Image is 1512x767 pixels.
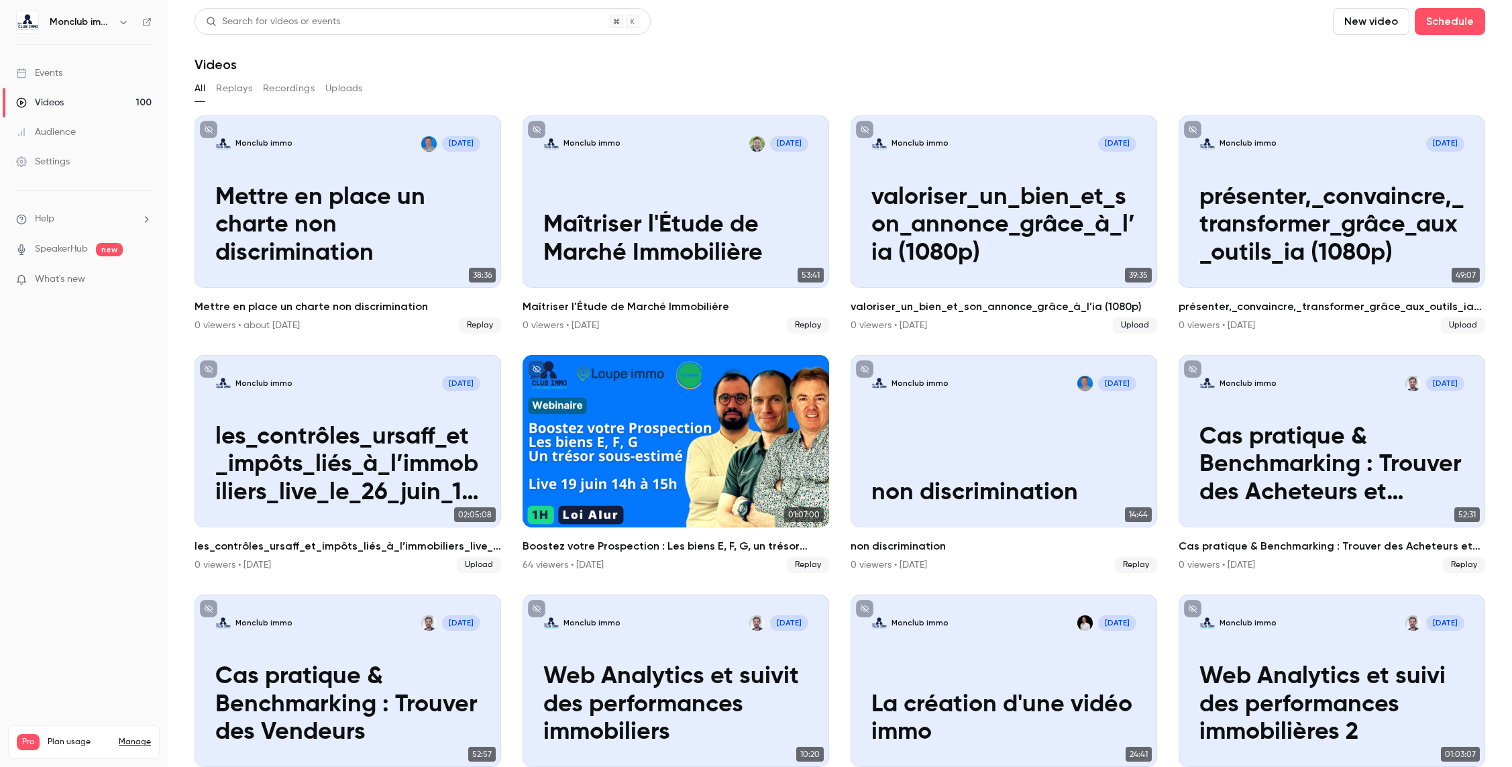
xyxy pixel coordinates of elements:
[1179,299,1485,315] h2: présenter,_convaincre,_transformer_grâce_aux_outils_ia (1080p)
[543,211,808,267] p: Maîtriser l'Étude de Marché Immobilière
[523,355,829,573] li: Boostez votre Prospection : Les biens E, F, G, un trésor sous-estimé !
[1125,268,1152,283] span: 39:35
[543,136,559,152] img: Maîtriser l'Étude de Marché Immobilière
[16,155,70,168] div: Settings
[1126,747,1152,762] span: 24:41
[523,558,604,572] div: 64 viewers • [DATE]
[195,355,501,573] a: les_contrôles_ursaff_et_impôts_liés_à_l’immobiliers_live_le_26_juin_12h-14h (1080p)Monclub im...
[195,78,205,99] button: All
[16,96,64,109] div: Videos
[749,136,765,152] img: Christopher Lemaître
[215,663,480,746] p: Cas pratique & Benchmarking : Trouver des Vendeurs
[1179,319,1255,332] div: 0 viewers • [DATE]
[1441,317,1485,334] span: Upload
[442,376,480,391] span: [DATE]
[1179,115,1485,334] a: présenter,_convaincre,_transformer_grâce_aux_outils_ia (1080p)Monclub immo[DATE]présenter,_con...
[1098,136,1136,152] span: [DATE]
[749,615,765,631] img: Thomas Da Fonseca
[856,121,873,138] button: unpublished
[851,538,1157,554] h2: non discrimination
[1098,615,1136,631] span: [DATE]
[1333,8,1409,35] button: New video
[325,78,363,99] button: Uploads
[442,615,480,631] span: [DATE]
[851,355,1157,573] li: non discrimination
[119,737,151,748] a: Manage
[235,378,292,389] p: Monclub immo
[16,125,76,139] div: Audience
[851,115,1157,334] li: valoriser_un_bien_et_son_annonce_grâce_à_l’ia (1080p)
[1441,747,1480,762] span: 01:03:07
[195,56,237,72] h1: Videos
[851,115,1157,334] a: valoriser_un_bien_et_son_annonce_grâce_à_l’ia (1080p)Monclub immo[DATE]valoriser_un_bien_et_son...
[1452,268,1480,283] span: 49:07
[1199,663,1464,746] p: Web Analytics et suivi des performances immobilières 2
[523,115,829,334] li: Maîtriser l'Étude de Marché Immobilière
[523,538,829,554] h2: Boostez votre Prospection : Les biens E, F, G, un trésor sous-estimé !
[48,737,111,748] span: Plan usage
[528,121,545,138] button: unpublished
[200,121,217,138] button: unpublished
[442,136,480,152] span: [DATE]
[1125,507,1152,522] span: 14:44
[1220,618,1277,629] p: Monclub immo
[563,138,620,149] p: Monclub immo
[1199,184,1464,267] p: présenter,_convaincre,_transformer_grâce_aux_outils_ia (1080p)
[468,747,496,762] span: 52:57
[16,66,62,80] div: Events
[35,242,88,256] a: SpeakerHub
[856,600,873,617] button: unpublished
[235,138,292,149] p: Monclub immo
[1220,378,1277,389] p: Monclub immo
[35,272,85,287] span: What's new
[17,11,38,33] img: Monclub immo
[1077,615,1093,631] img: Mathieu Pégard
[892,378,949,389] p: Monclub immo
[851,355,1157,573] a: non discrimination Monclub immoJulien Tabore[DATE]non discrimination14:44non discrimination0 view...
[798,268,824,283] span: 53:41
[50,15,113,29] h6: Monclub immo
[1405,376,1421,391] img: Thomas Da Fonseca
[263,78,315,99] button: Recordings
[851,319,927,332] div: 0 viewers • [DATE]
[215,615,231,631] img: Cas pratique & Benchmarking : Trouver des Vendeurs
[1426,136,1464,152] span: [DATE]
[1426,376,1464,391] span: [DATE]
[1098,376,1136,391] span: [DATE]
[195,115,501,334] li: Mettre en place un charte non discrimination
[1199,615,1215,631] img: Web Analytics et suivi des performances immobilières 2
[469,268,496,283] span: 38:36
[1115,557,1157,573] span: Replay
[856,360,873,378] button: unpublished
[200,360,217,378] button: unpublished
[195,115,501,334] a: Mettre en place un charte non discrimination Monclub immoJulien Tabore[DATE]Mettre en place un ch...
[1179,355,1485,573] a: Cas pratique & Benchmarking : Trouver des Acheteurs et recruterMonclub immoThomas Da Fonseca[DATE...
[200,600,217,617] button: unpublished
[459,317,501,334] span: Replay
[195,538,501,554] h2: les_contrôles_ursaff_et_impôts_liés_à_l’immobiliers_live_le_26_juin_12h-14h (1080p)
[96,243,123,256] span: new
[215,423,480,507] p: les_contrôles_ursaff_et_impôts_liés_à_l’immobiliers_live_le_26_juin_12h-14h (1080p)
[871,136,887,152] img: valoriser_un_bien_et_son_annonce_grâce_à_l’ia (1080p)
[770,615,808,631] span: [DATE]
[421,615,437,631] img: Thomas Da Fonseca
[784,507,824,522] span: 01:07:00
[523,355,829,573] a: 01:07:00Boostez votre Prospection : Les biens E, F, G, un trésor sous-estimé !64 viewers • [DATE]...
[523,299,829,315] h2: Maîtriser l'Étude de Marché Immobilière
[563,618,620,629] p: Monclub immo
[1184,360,1201,378] button: unpublished
[851,558,927,572] div: 0 viewers • [DATE]
[136,274,152,286] iframe: Noticeable Trigger
[235,618,292,629] p: Monclub immo
[1184,121,1201,138] button: unpublished
[1179,558,1255,572] div: 0 viewers • [DATE]
[215,376,231,391] img: les_contrôles_ursaff_et_impôts_liés_à_l’immobiliers_live_le_26_juin_12h-14h (1080p)
[871,376,887,391] img: non discrimination
[215,184,480,267] p: Mettre en place un charte non discrimination
[892,138,949,149] p: Monclub immo
[17,734,40,750] span: Pro
[871,691,1136,747] p: La création d'une vidéo immo
[543,663,808,746] p: Web Analytics et suivit des performances immobiliers
[892,618,949,629] p: Monclub immo
[871,479,1136,507] p: non discrimination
